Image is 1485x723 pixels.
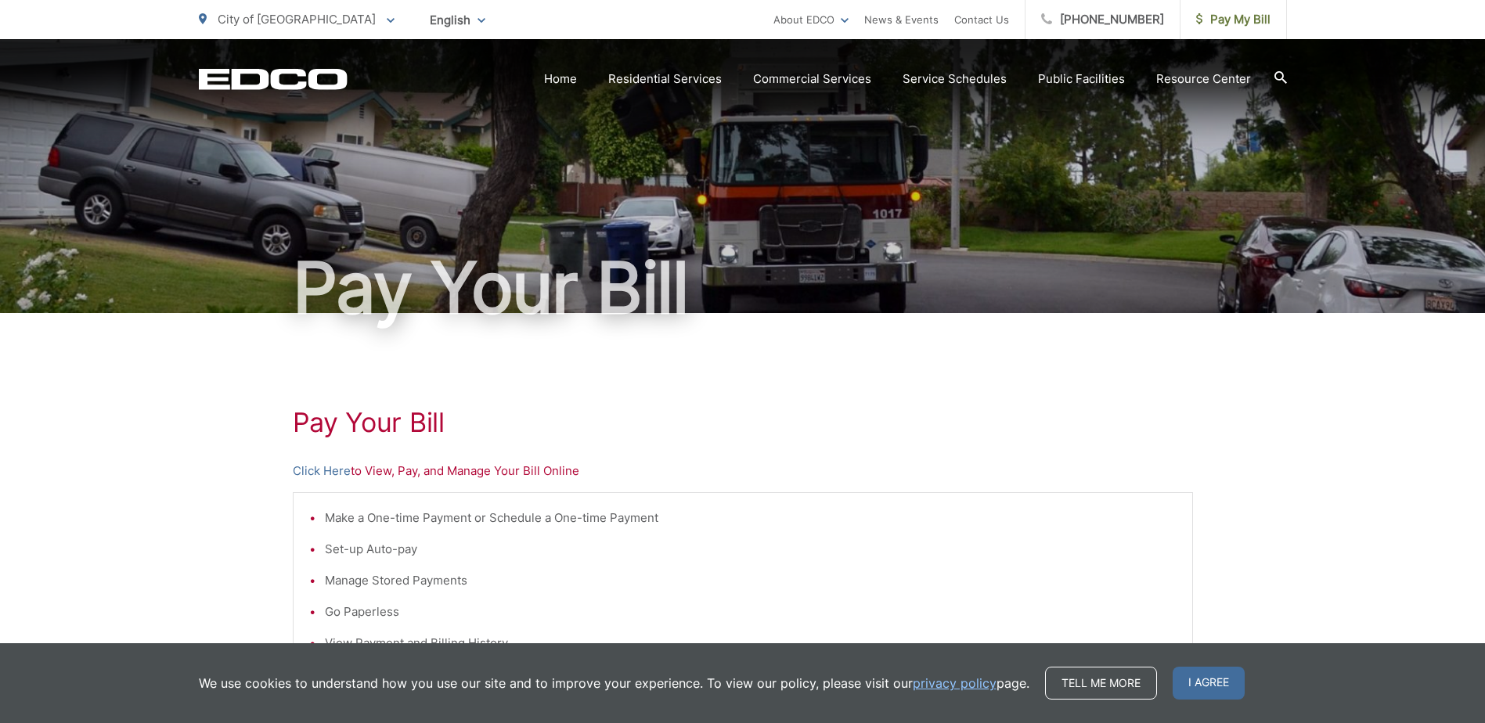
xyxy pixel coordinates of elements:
[753,70,871,88] a: Commercial Services
[325,509,1177,527] li: Make a One-time Payment or Schedule a One-time Payment
[199,674,1029,692] p: We use cookies to understand how you use our site and to improve your experience. To view our pol...
[293,462,351,480] a: Click Here
[1156,70,1251,88] a: Resource Center
[418,6,497,34] span: English
[199,249,1287,327] h1: Pay Your Bill
[864,10,939,29] a: News & Events
[293,462,1193,480] p: to View, Pay, and Manage Your Bill Online
[325,634,1177,653] li: View Payment and Billing History
[1045,667,1157,700] a: Tell me more
[913,674,997,692] a: privacy policy
[608,70,722,88] a: Residential Services
[903,70,1007,88] a: Service Schedules
[293,407,1193,438] h1: Pay Your Bill
[544,70,577,88] a: Home
[325,602,1177,621] li: Go Paperless
[1173,667,1245,700] span: I agree
[199,68,348,90] a: EDCD logo. Return to the homepage.
[773,10,849,29] a: About EDCO
[1196,10,1271,29] span: Pay My Bill
[1038,70,1125,88] a: Public Facilities
[325,571,1177,590] li: Manage Stored Payments
[325,540,1177,559] li: Set-up Auto-pay
[954,10,1009,29] a: Contact Us
[218,12,376,27] span: City of [GEOGRAPHIC_DATA]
